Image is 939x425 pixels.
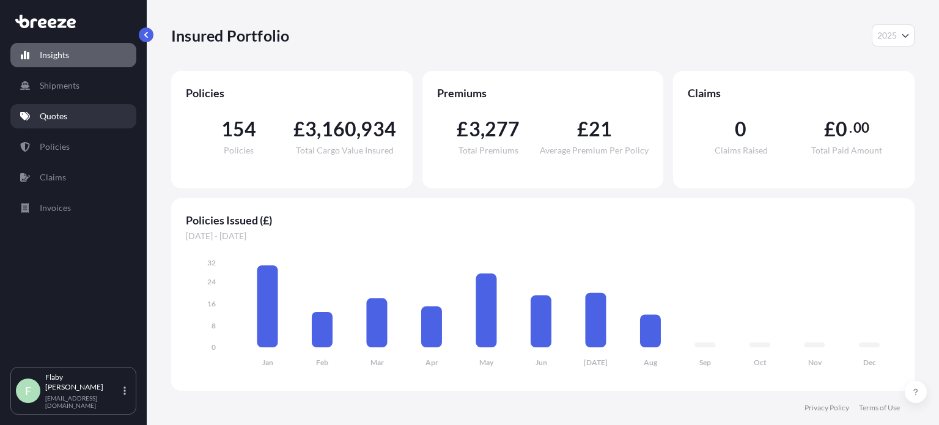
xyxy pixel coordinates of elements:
[356,119,361,139] span: ,
[811,146,882,155] span: Total Paid Amount
[322,119,357,139] span: 160
[735,119,746,139] span: 0
[25,385,31,397] span: F
[186,230,900,242] span: [DATE] - [DATE]
[457,119,468,139] span: £
[40,79,79,92] p: Shipments
[207,258,216,267] tspan: 32
[40,202,71,214] p: Invoices
[824,119,836,139] span: £
[10,135,136,159] a: Policies
[316,358,328,367] tspan: Feb
[207,277,216,286] tspan: 24
[293,119,305,139] span: £
[10,43,136,67] a: Insights
[305,119,317,139] span: 3
[10,165,136,190] a: Claims
[872,24,915,46] button: Year Selector
[207,299,216,308] tspan: 16
[40,49,69,61] p: Insights
[469,119,481,139] span: 3
[644,358,658,367] tspan: Aug
[458,146,518,155] span: Total Premiums
[481,119,485,139] span: ,
[859,403,900,413] a: Terms of Use
[40,141,70,153] p: Policies
[186,213,900,227] span: Policies Issued (£)
[577,119,589,139] span: £
[479,358,494,367] tspan: May
[584,358,608,367] tspan: [DATE]
[536,358,547,367] tspan: Jun
[699,358,711,367] tspan: Sep
[425,358,438,367] tspan: Apr
[370,358,384,367] tspan: Mar
[317,119,321,139] span: ,
[853,123,869,133] span: 00
[262,358,273,367] tspan: Jan
[808,358,822,367] tspan: Nov
[10,104,136,128] a: Quotes
[437,86,649,100] span: Premiums
[221,119,257,139] span: 154
[361,119,396,139] span: 934
[589,119,612,139] span: 21
[186,86,398,100] span: Policies
[10,73,136,98] a: Shipments
[754,358,767,367] tspan: Oct
[485,119,520,139] span: 277
[10,196,136,220] a: Invoices
[40,110,67,122] p: Quotes
[171,26,289,45] p: Insured Portfolio
[212,321,216,330] tspan: 8
[849,123,852,133] span: .
[540,146,649,155] span: Average Premium Per Policy
[40,171,66,183] p: Claims
[212,342,216,352] tspan: 0
[45,394,121,409] p: [EMAIL_ADDRESS][DOMAIN_NAME]
[805,403,849,413] a: Privacy Policy
[836,119,847,139] span: 0
[224,146,254,155] span: Policies
[45,372,121,392] p: Flaby [PERSON_NAME]
[688,86,900,100] span: Claims
[296,146,394,155] span: Total Cargo Value Insured
[877,29,897,42] span: 2025
[863,358,876,367] tspan: Dec
[715,146,768,155] span: Claims Raised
